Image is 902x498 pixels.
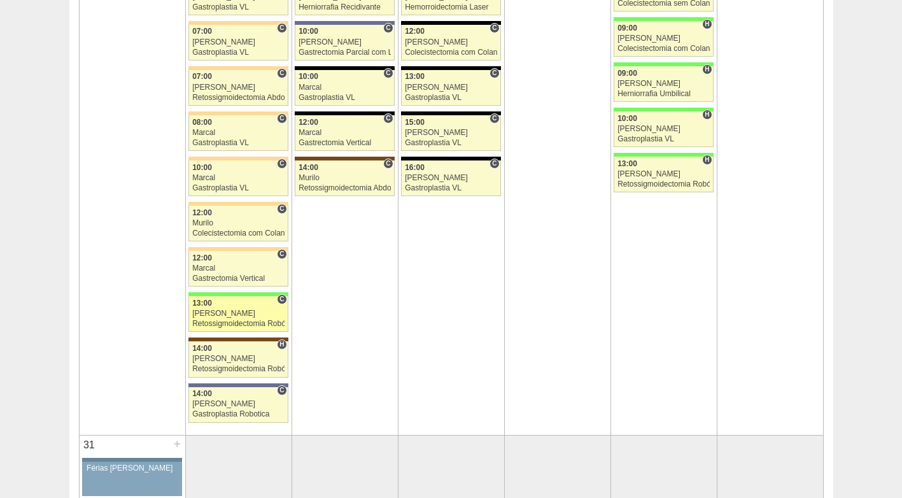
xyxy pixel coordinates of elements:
[405,83,497,92] div: [PERSON_NAME]
[401,66,500,70] div: Key: Blanc
[192,118,212,127] span: 08:00
[702,64,712,75] span: Hospital
[617,69,637,78] span: 09:00
[277,159,286,169] span: Consultório
[188,66,288,70] div: Key: Bartira
[188,383,288,387] div: Key: Vila Nova Star
[192,208,212,217] span: 12:00
[401,21,500,25] div: Key: Blanc
[192,264,285,273] div: Marcal
[614,17,713,21] div: Key: Brasil
[299,129,391,137] div: Marcal
[188,202,288,206] div: Key: Bartira
[192,139,285,147] div: Gastroplastia VL
[405,3,497,11] div: Hemorroidectomia Laser
[299,94,391,102] div: Gastroplastia VL
[188,387,288,423] a: C 14:00 [PERSON_NAME] Gastroplastia Robotica
[277,204,286,214] span: Consultório
[614,108,713,111] div: Key: Brasil
[192,299,212,308] span: 13:00
[490,23,499,33] span: Consultório
[87,464,178,473] div: Férias [PERSON_NAME]
[299,27,318,36] span: 10:00
[192,184,285,192] div: Gastroplastia VL
[192,83,285,92] div: [PERSON_NAME]
[82,462,181,496] a: Férias [PERSON_NAME]
[295,111,394,115] div: Key: Blanc
[277,68,286,78] span: Consultório
[277,385,286,395] span: Consultório
[614,111,713,147] a: H 10:00 [PERSON_NAME] Gastroplastia VL
[188,115,288,151] a: C 08:00 Marcal Gastroplastia VL
[188,251,288,287] a: C 12:00 Marcal Gastrectomia Vertical
[614,153,713,157] div: Key: Brasil
[295,25,394,60] a: C 10:00 [PERSON_NAME] Gastrectomia Parcial com Linfadenectomia
[383,113,393,124] span: Consultório
[188,296,288,332] a: C 13:00 [PERSON_NAME] Retossigmoidectomia Robótica
[295,115,394,151] a: C 12:00 Marcal Gastrectomia Vertical
[401,115,500,151] a: C 15:00 [PERSON_NAME] Gastroplastia VL
[277,23,286,33] span: Consultório
[401,157,500,160] div: Key: Blanc
[405,94,497,102] div: Gastroplastia VL
[192,163,212,172] span: 10:00
[188,206,288,241] a: C 12:00 Murilo Colecistectomia com Colangiografia VL
[299,118,318,127] span: 12:00
[295,21,394,25] div: Key: Vila Nova Star
[277,294,286,304] span: Consultório
[188,160,288,196] a: C 10:00 Marcal Gastroplastia VL
[383,159,393,169] span: Consultório
[192,344,212,353] span: 14:00
[617,170,710,178] div: [PERSON_NAME]
[188,25,288,60] a: C 07:00 [PERSON_NAME] Gastroplastia VL
[617,114,637,123] span: 10:00
[80,436,99,455] div: 31
[299,184,391,192] div: Retossigmoidectomia Abdominal VL
[617,125,710,133] div: [PERSON_NAME]
[405,48,497,57] div: Colecistectomia com Colangiografia VL
[299,174,391,182] div: Murilo
[295,66,394,70] div: Key: Blanc
[277,339,286,350] span: Hospital
[188,157,288,160] div: Key: Bartira
[405,72,425,81] span: 13:00
[490,68,499,78] span: Consultório
[192,48,285,57] div: Gastroplastia VL
[614,66,713,102] a: H 09:00 [PERSON_NAME] Herniorrafia Umbilical
[617,34,710,43] div: [PERSON_NAME]
[192,253,212,262] span: 12:00
[617,24,637,32] span: 09:00
[192,355,285,363] div: [PERSON_NAME]
[299,83,391,92] div: Marcal
[295,160,394,196] a: C 14:00 Murilo Retossigmoidectomia Abdominal VL
[172,436,183,452] div: +
[401,70,500,106] a: C 13:00 [PERSON_NAME] Gastroplastia VL
[383,68,393,78] span: Consultório
[401,160,500,196] a: C 16:00 [PERSON_NAME] Gastroplastia VL
[702,110,712,120] span: Hospital
[192,410,285,418] div: Gastroplastia Robotica
[405,174,497,182] div: [PERSON_NAME]
[192,365,285,373] div: Retossigmoidectomia Robótica
[405,118,425,127] span: 15:00
[188,111,288,115] div: Key: Bartira
[617,45,710,53] div: Colecistectomia com Colangiografia VL
[192,27,212,36] span: 07:00
[192,389,212,398] span: 14:00
[295,70,394,106] a: C 10:00 Marcal Gastroplastia VL
[192,400,285,408] div: [PERSON_NAME]
[188,70,288,106] a: C 07:00 [PERSON_NAME] Retossigmoidectomia Abdominal VL
[614,62,713,66] div: Key: Brasil
[614,157,713,192] a: H 13:00 [PERSON_NAME] Retossigmoidectomia Robótica
[617,159,637,168] span: 13:00
[192,274,285,283] div: Gastrectomia Vertical
[295,157,394,160] div: Key: Santa Joana
[192,3,285,11] div: Gastroplastia VL
[299,163,318,172] span: 14:00
[188,247,288,251] div: Key: Bartira
[405,184,497,192] div: Gastroplastia VL
[188,341,288,377] a: H 14:00 [PERSON_NAME] Retossigmoidectomia Robótica
[383,23,393,33] span: Consultório
[299,3,391,11] div: Herniorrafia Recidivante
[277,249,286,259] span: Consultório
